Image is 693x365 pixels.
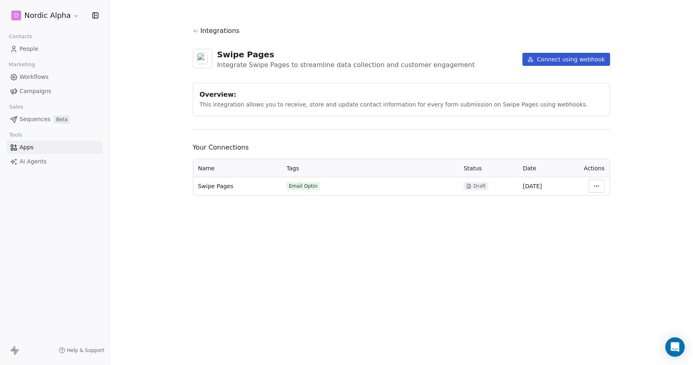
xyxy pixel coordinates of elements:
div: Overview: [200,90,603,100]
button: DNordic Alpha [10,9,81,22]
a: Campaigns [6,85,103,98]
span: Status [464,165,482,172]
span: Help & Support [67,347,104,354]
span: Campaigns [19,87,51,96]
img: swipepages.svg [197,53,208,64]
span: Integrations [201,26,240,36]
span: Tags [287,165,299,172]
span: Sales [6,101,27,113]
span: D [14,11,19,20]
span: This integration allows you to receive, store and update contact information for every form submi... [200,101,588,108]
span: Swipe Pages [198,182,233,190]
span: People [19,45,39,53]
span: Name [198,165,215,172]
div: Integrate Swipe Pages to streamline data collection and customer engagement [217,60,475,70]
span: Contacts [5,30,36,43]
a: Apps [6,141,103,154]
span: Workflows [19,73,49,81]
a: Help & Support [59,347,104,354]
a: SequencesBeta [6,113,103,126]
span: Your Connections [193,143,610,152]
span: AI Agents [19,157,47,166]
span: Apps [19,143,34,152]
span: Beta [54,115,70,124]
button: Connect using webhook [522,53,610,66]
span: [DATE] [523,183,542,189]
span: Actions [584,165,604,172]
div: Email Optin [289,183,317,189]
a: Integrations [193,26,610,36]
div: Open Intercom Messenger [665,337,685,357]
span: Marketing [5,59,39,71]
span: Tools [6,129,26,141]
span: Date [523,165,536,172]
a: People [6,42,103,56]
span: Nordic Alpha [24,10,71,21]
a: Workflows [6,70,103,84]
span: Sequences [19,115,50,124]
a: AI Agents [6,155,103,168]
span: Draft [473,183,486,189]
div: Swipe Pages [217,49,475,60]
